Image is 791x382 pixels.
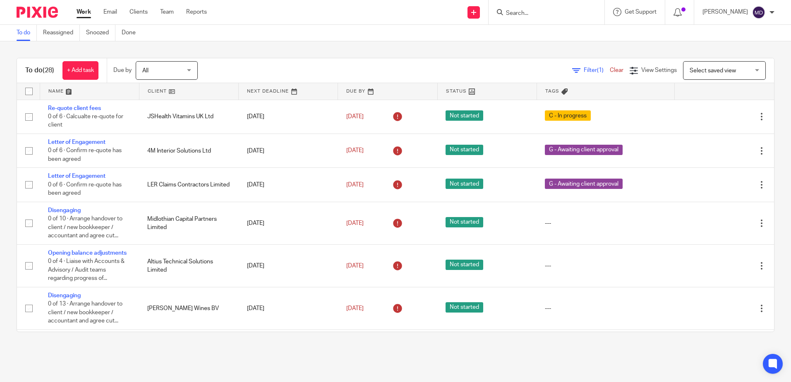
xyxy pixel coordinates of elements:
span: 0 of 13 · Arrange handover to client / new bookkeeper / accountant and agree cut... [48,301,122,324]
img: svg%3E [752,6,765,19]
a: Re-quote client fees [48,105,101,111]
span: View Settings [641,67,677,73]
a: Email [103,8,117,16]
td: Midlothian Capital Partners Limited [139,202,238,244]
span: All [142,68,149,74]
a: Team [160,8,174,16]
span: [DATE] [346,220,364,226]
span: G - Awaiting client approval [545,179,623,189]
td: 4M Interior Solutions Ltd [139,134,238,167]
span: Not started [446,217,483,227]
td: [DATE] [239,100,338,134]
span: Filter [584,67,610,73]
div: --- [545,262,666,270]
a: Done [122,25,142,41]
span: Not started [446,110,483,121]
span: 0 of 10 · Arrange handover to client / new bookkeeper / accountant and agree cut... [48,216,122,239]
span: Get Support [625,9,657,15]
span: [DATE] [346,148,364,154]
td: JSHealth Vitamins UK Ltd [139,100,238,134]
span: Not started [446,145,483,155]
td: [DATE] [239,202,338,244]
span: Not started [446,179,483,189]
span: [DATE] [346,114,364,119]
span: Tags [545,89,559,93]
span: Select saved view [690,68,736,74]
a: Clients [129,8,148,16]
td: [DATE] [239,287,338,330]
td: [DATE] [239,244,338,287]
span: 0 of 4 · Liaise with Accounts & Advisory / Audit teams regarding progress of... [48,259,125,282]
a: Letter of Engagement [48,139,105,145]
span: (28) [43,67,54,74]
a: Letter of Engagement [48,173,105,179]
td: [DATE] [239,330,338,359]
a: + Add task [62,61,98,80]
span: [DATE] [346,306,364,311]
td: [DATE] [239,134,338,167]
span: Not started [446,302,483,313]
span: G - Awaiting client approval [545,145,623,155]
span: 0 of 6 · Calcualte re-quote for client [48,114,123,128]
td: Mr [PERSON_NAME] [139,330,238,359]
a: Work [77,8,91,16]
a: Opening balance adjustments [48,250,127,256]
a: Reports [186,8,207,16]
td: Altius Technical Solutions Limited [139,244,238,287]
div: --- [545,304,666,313]
p: [PERSON_NAME] [702,8,748,16]
span: [DATE] [346,263,364,269]
a: Disengaging [48,208,81,213]
span: [DATE] [346,182,364,188]
p: Due by [113,66,132,74]
span: Not started [446,260,483,270]
a: Clear [610,67,623,73]
td: [PERSON_NAME] Wines BV [139,287,238,330]
h1: To do [25,66,54,75]
span: 0 of 6 · Confirm re-quote has been agreed [48,148,122,162]
td: LER Claims Contractors Limited [139,168,238,202]
a: Disengaging [48,293,81,298]
a: Snoozed [86,25,115,41]
input: Search [505,10,580,17]
a: To do [17,25,37,41]
a: Reassigned [43,25,80,41]
td: [DATE] [239,168,338,202]
span: (1) [597,67,604,73]
div: --- [545,219,666,227]
img: Pixie [17,7,58,18]
span: 0 of 6 · Confirm re-quote has been agreed [48,182,122,196]
span: C - In progress [545,110,591,121]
